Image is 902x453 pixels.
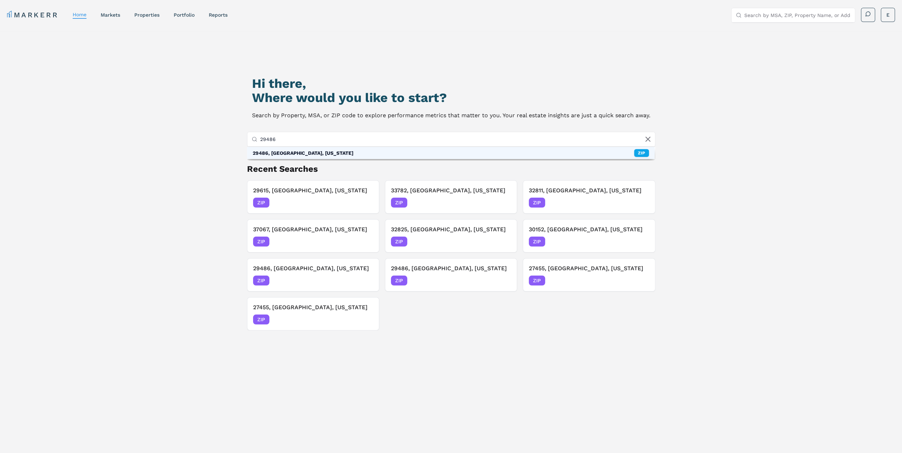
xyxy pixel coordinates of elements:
a: MARKERR [7,10,58,20]
span: ZIP [253,315,269,324]
h3: 32811, [GEOGRAPHIC_DATA], [US_STATE] [529,186,649,195]
span: [DATE] [495,277,511,284]
div: ZIP: 29486, Summerville, South Carolina [247,147,655,159]
div: ZIP [634,149,649,157]
button: Remove 29615, Greenville, South Carolina29615, [GEOGRAPHIC_DATA], [US_STATE]ZIP[DATE] [247,180,379,214]
span: [DATE] [495,238,511,245]
span: ZIP [391,276,407,285]
div: Suggestions [247,147,655,159]
a: properties [134,12,159,18]
div: 29486, [GEOGRAPHIC_DATA], [US_STATE] [253,149,353,157]
span: ZIP [529,198,545,208]
h3: 27455, [GEOGRAPHIC_DATA], [US_STATE] [529,264,649,273]
button: Remove 27455, Greensboro, North Carolina27455, [GEOGRAPHIC_DATA], [US_STATE]ZIP08/25/2025 [247,297,379,330]
span: 08/25/2025 [345,316,373,323]
span: ZIP [529,276,545,285]
button: Remove 29486, Summerville, South Carolina29486, [GEOGRAPHIC_DATA], [US_STATE]ZIP[DATE] [385,258,517,291]
a: home [73,12,86,17]
h2: Where would you like to start? [252,91,650,105]
button: Remove 27455, Greensboro, North Carolina27455, [GEOGRAPHIC_DATA], [US_STATE]ZIP08/25/2025 [523,258,655,291]
h2: Recent Searches [247,163,655,175]
span: 08/25/2025 [621,277,649,284]
a: Portfolio [174,12,195,18]
span: [DATE] [633,199,649,206]
p: Search by Property, MSA, or ZIP code to explore performance metrics that matter to you. Your real... [252,111,650,120]
button: Remove 32811, Orlando, Florida32811, [GEOGRAPHIC_DATA], [US_STATE]ZIP[DATE] [523,180,655,214]
a: markets [101,12,120,18]
h3: 30152, [GEOGRAPHIC_DATA], [US_STATE] [529,225,649,234]
span: ZIP [253,276,269,285]
span: [DATE] [633,238,649,245]
h3: 27455, [GEOGRAPHIC_DATA], [US_STATE] [253,303,373,312]
h3: 32825, [GEOGRAPHIC_DATA], [US_STATE] [391,225,511,234]
span: E [886,11,890,18]
button: Remove 29486, Summerville, South Carolina29486, [GEOGRAPHIC_DATA], [US_STATE]ZIP[DATE] [247,258,379,291]
h3: 37067, [GEOGRAPHIC_DATA], [US_STATE] [253,225,373,234]
h3: 33782, [GEOGRAPHIC_DATA], [US_STATE] [391,186,511,195]
button: Remove 33782, Pinellas Park, Florida33782, [GEOGRAPHIC_DATA], [US_STATE]ZIP[DATE] [385,180,517,214]
a: reports [209,12,228,18]
span: [DATE] [357,277,373,284]
h3: 29615, [GEOGRAPHIC_DATA], [US_STATE] [253,186,373,195]
span: [DATE] [357,238,373,245]
span: ZIP [253,237,269,247]
input: Search by MSA, ZIP, Property Name, or Address [260,132,651,146]
input: Search by MSA, ZIP, Property Name, or Address [744,8,851,22]
h1: Hi there, [252,77,650,91]
span: [DATE] [495,199,511,206]
span: ZIP [391,237,407,247]
h3: 29486, [GEOGRAPHIC_DATA], [US_STATE] [391,264,511,273]
button: Remove 37067, Franklin, Tennessee37067, [GEOGRAPHIC_DATA], [US_STATE]ZIP[DATE] [247,219,379,253]
span: ZIP [391,198,407,208]
span: [DATE] [357,199,373,206]
button: E [881,8,895,22]
span: ZIP [253,198,269,208]
button: Remove 30152, Kennesaw, Georgia30152, [GEOGRAPHIC_DATA], [US_STATE]ZIP[DATE] [523,219,655,253]
span: ZIP [529,237,545,247]
h3: 29486, [GEOGRAPHIC_DATA], [US_STATE] [253,264,373,273]
button: Remove 32825, Orlando, Florida32825, [GEOGRAPHIC_DATA], [US_STATE]ZIP[DATE] [385,219,517,253]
